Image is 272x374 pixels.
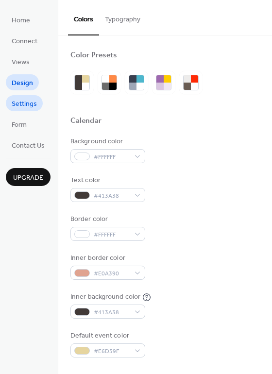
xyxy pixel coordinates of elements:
[6,12,36,28] a: Home
[12,141,45,151] span: Contact Us
[6,95,43,111] a: Settings
[94,152,130,162] span: #FFFFFF
[70,175,143,186] div: Text color
[12,99,37,109] span: Settings
[70,292,140,302] div: Inner background color
[70,116,102,126] div: Calendar
[6,53,35,69] a: Views
[94,269,130,279] span: #E0A390
[94,346,130,357] span: #E6D59F
[70,253,143,263] div: Inner border color
[13,173,43,183] span: Upgrade
[94,191,130,201] span: #413A38
[12,57,30,68] span: Views
[94,307,130,318] span: #413A38
[94,230,130,240] span: #FFFFFF
[12,120,27,130] span: Form
[12,78,33,88] span: Design
[70,331,143,341] div: Default event color
[70,214,143,224] div: Border color
[12,36,37,47] span: Connect
[70,51,117,61] div: Color Presets
[6,116,33,132] a: Form
[70,136,143,147] div: Background color
[6,33,43,49] a: Connect
[6,74,39,90] a: Design
[12,16,30,26] span: Home
[6,137,51,153] a: Contact Us
[6,168,51,186] button: Upgrade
